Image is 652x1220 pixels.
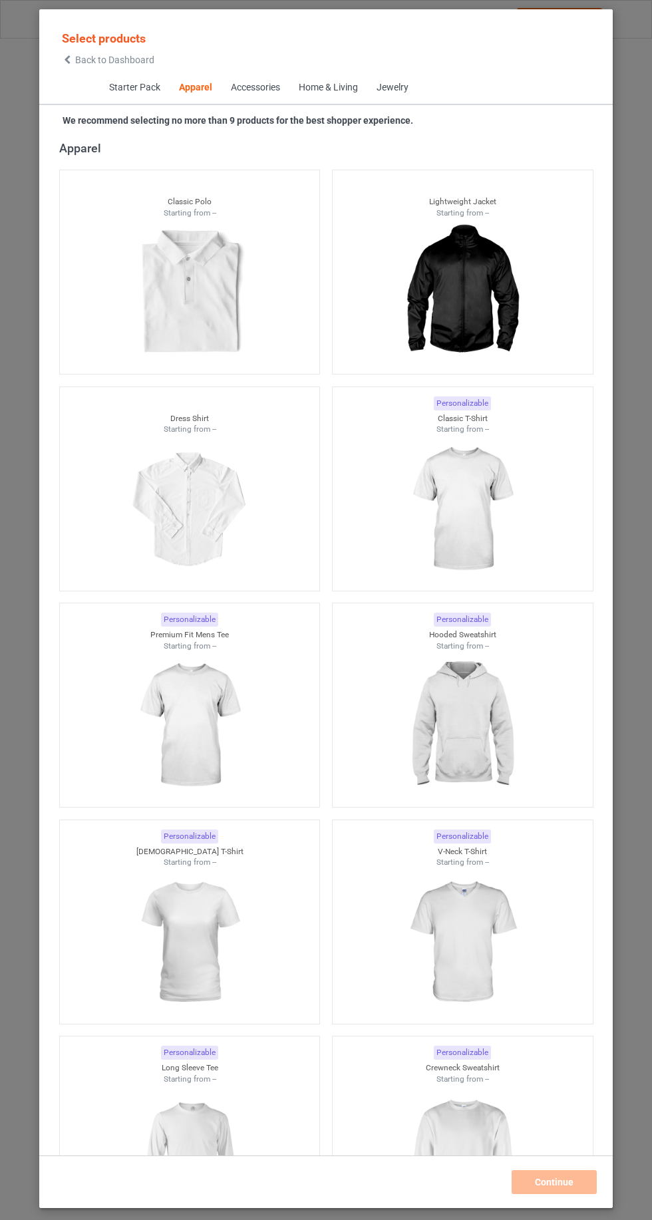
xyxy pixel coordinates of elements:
div: Starting from -- [333,208,593,219]
div: Starting from -- [60,208,320,219]
div: Starting from -- [60,641,320,652]
div: Hooded Sweatshirt [333,629,593,641]
span: Back to Dashboard [75,55,154,65]
div: Starting from -- [333,1074,593,1085]
div: Starting from -- [60,857,320,868]
div: Starting from -- [333,424,593,435]
div: Long Sleeve Tee [60,1062,320,1074]
div: Apparel [178,81,212,94]
div: Jewelry [376,81,408,94]
div: Apparel [59,140,599,156]
span: Select products [62,31,146,45]
div: Crewneck Sweatshirt [333,1062,593,1074]
div: [DEMOGRAPHIC_DATA] T-Shirt [60,846,320,857]
div: V-Neck T-Shirt [333,846,593,857]
div: Personalizable [434,396,491,410]
div: Starting from -- [333,641,593,652]
span: Starter Pack [99,72,169,104]
img: regular.jpg [130,435,249,584]
div: Starting from -- [60,424,320,435]
div: Classic T-Shirt [333,413,593,424]
div: Personalizable [161,613,218,627]
div: Classic Polo [60,196,320,208]
img: regular.jpg [130,651,249,800]
div: Personalizable [434,830,491,843]
img: regular.jpg [403,435,522,584]
div: Starting from -- [60,1074,320,1085]
img: regular.jpg [130,868,249,1017]
div: Personalizable [161,1046,218,1060]
img: regular.jpg [130,218,249,367]
div: Personalizable [161,830,218,843]
div: Lightweight Jacket [333,196,593,208]
div: Dress Shirt [60,413,320,424]
div: Premium Fit Mens Tee [60,629,320,641]
div: Starting from -- [333,857,593,868]
div: Accessories [230,81,279,94]
img: regular.jpg [403,868,522,1017]
strong: We recommend selecting no more than 9 products for the best shopper experience. [63,115,413,126]
div: Personalizable [434,1046,491,1060]
div: Personalizable [434,613,491,627]
img: regular.jpg [403,218,522,367]
div: Home & Living [298,81,357,94]
img: regular.jpg [403,651,522,800]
